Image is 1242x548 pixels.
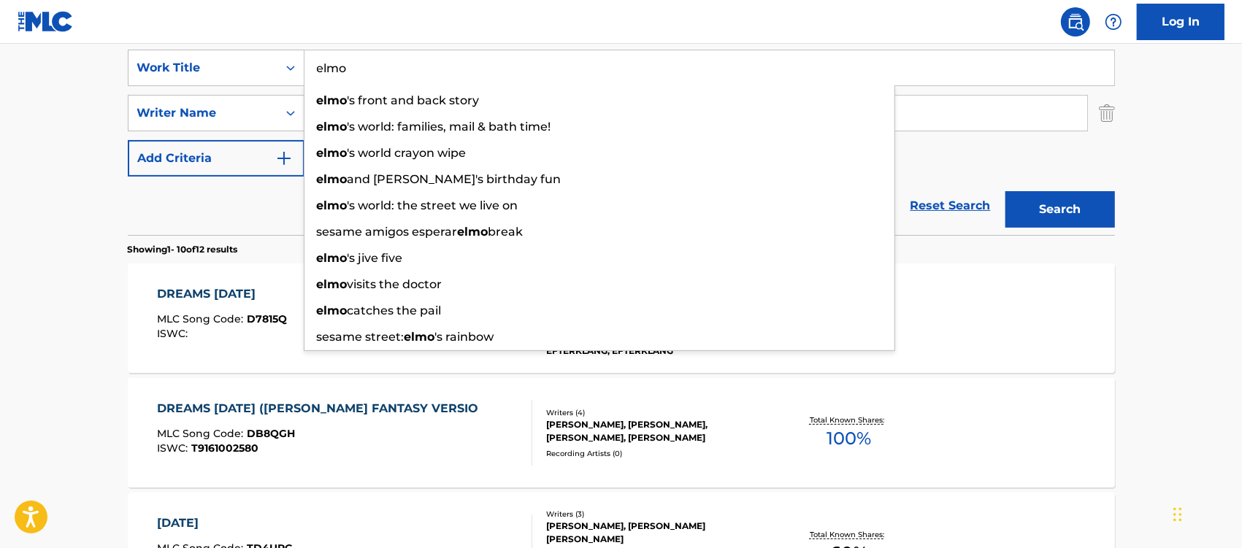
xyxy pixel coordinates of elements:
[275,150,293,167] img: 9d2ae6d4665cec9f34b9.svg
[317,330,405,344] span: sesame street:
[317,120,348,134] strong: elmo
[1105,13,1122,31] img: help
[546,520,767,546] div: [PERSON_NAME], [PERSON_NAME] [PERSON_NAME]
[488,225,524,239] span: break
[157,441,191,455] span: ISWC :
[317,93,348,107] strong: elmo
[128,378,1115,487] a: DREAMS [DATE] ([PERSON_NAME] FANTASY VERSIOMLC Song Code:DB8QGHISWC:T9161002580Writers (4)[PERSON...
[157,327,191,340] span: ISWC :
[317,304,348,317] strong: elmo
[157,514,293,532] div: [DATE]
[546,509,767,520] div: Writers ( 3 )
[317,251,348,265] strong: elmo
[1173,493,1182,536] div: Drag
[157,312,247,325] span: MLC Song Code :
[317,225,458,239] span: sesame amigos esperar
[435,330,494,344] span: 's rainbow
[157,427,247,440] span: MLC Song Code :
[247,312,287,325] span: D7815Q
[157,400,486,417] div: DREAMS [DATE] ([PERSON_NAME] FANTASY VERSIO
[348,251,403,265] span: 's jive five
[137,104,269,122] div: Writer Name
[1099,95,1115,131] img: Delete Criterion
[348,146,467,160] span: 's world crayon wipe
[546,418,767,444] div: [PERSON_NAME], [PERSON_NAME], [PERSON_NAME], [PERSON_NAME]
[128,243,238,256] p: Showing 1 - 10 of 12 results
[348,120,551,134] span: 's world: families, mail & bath time!
[348,172,561,186] span: and [PERSON_NAME]'s birthday fun
[348,198,518,212] span: 's world: the street we live on
[1169,478,1242,548] iframe: Chat Widget
[546,407,767,418] div: Writers ( 4 )
[157,285,287,303] div: DREAMS [DATE]
[128,263,1115,373] a: DREAMS [DATE]MLC Song Code:D7815QISWC:Writers (5)[PERSON_NAME], [PERSON_NAME], [PERSON_NAME], [PE...
[137,59,269,77] div: Work Title
[827,425,871,452] span: 100 %
[317,146,348,160] strong: elmo
[317,277,348,291] strong: elmo
[317,172,348,186] strong: elmo
[405,330,435,344] strong: elmo
[348,304,442,317] span: catches the pail
[458,225,488,239] strong: elmo
[903,190,998,222] a: Reset Search
[128,140,304,177] button: Add Criteria
[247,427,295,440] span: DB8QGH
[317,198,348,212] strong: elmo
[348,277,442,291] span: visits the doctor
[18,11,74,32] img: MLC Logo
[128,50,1115,235] form: Search Form
[810,529,888,540] p: Total Known Shares:
[1005,191,1115,228] button: Search
[1067,13,1084,31] img: search
[1137,4,1224,40] a: Log In
[810,414,888,425] p: Total Known Shares:
[1061,7,1090,36] a: Public Search
[348,93,480,107] span: 's front and back story
[546,448,767,459] div: Recording Artists ( 0 )
[191,441,258,455] span: T9161002580
[1099,7,1128,36] div: Help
